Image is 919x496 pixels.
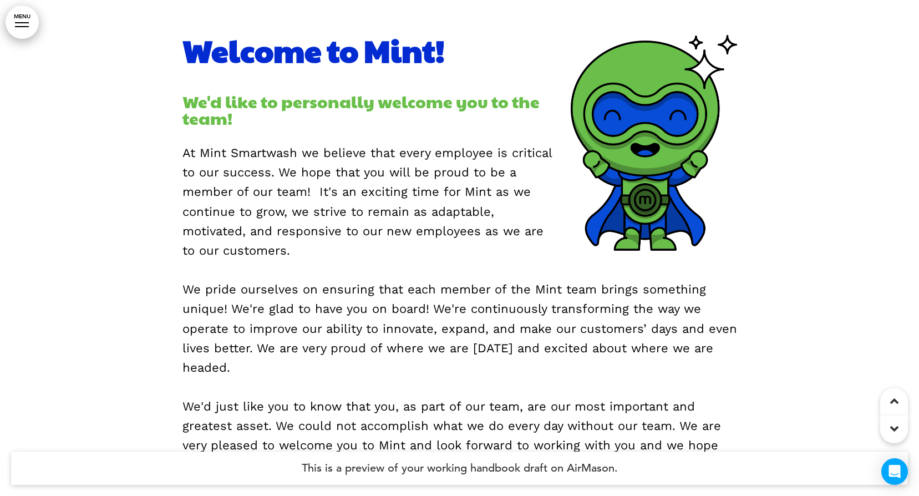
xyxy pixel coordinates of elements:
[11,452,908,485] h4: This is a preview of your working handbook draft on AirMason.
[6,6,39,39] a: MENU
[182,143,737,260] p: At Mint Smartwash we believe that every employee is critical to our success. We hope that you wil...
[182,280,737,377] p: We pride ourselves on ensuring that each member of the Mint team brings something unique! We're g...
[182,93,737,126] h6: We'd like to personally welcome you to the team!
[881,458,908,485] div: Open Intercom Messenger
[182,29,445,72] strong: Welcome to Mint!
[182,397,737,475] p: We'd just like you to know that you, as part of our team, are our most important and greatest ass...
[571,35,737,251] img: 1744598538068-MintSmartwash_MMPoses_Happy.png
